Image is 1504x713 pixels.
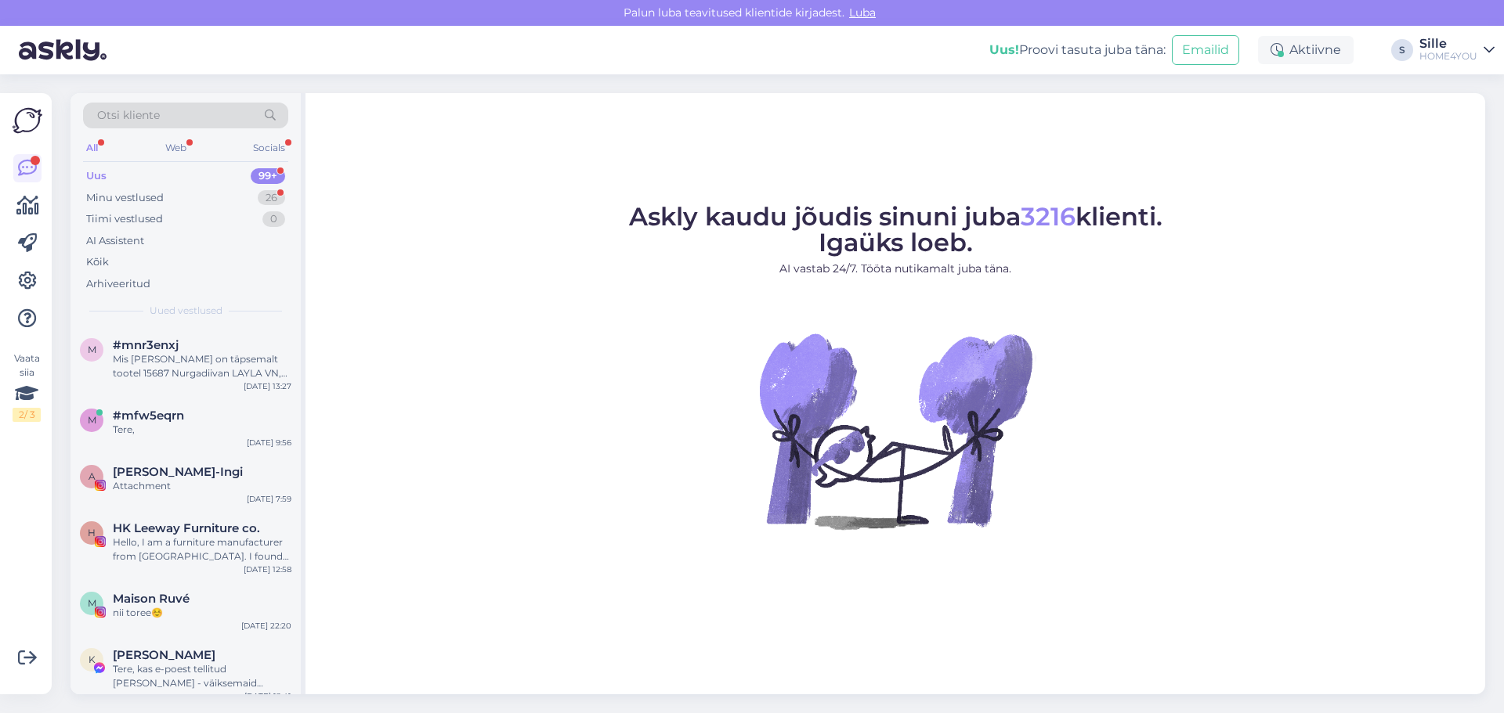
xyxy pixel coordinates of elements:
[244,690,291,702] div: [DATE] 12:41
[989,42,1019,57] b: Uus!
[244,564,291,575] div: [DATE] 12:58
[1258,36,1354,64] div: Aktiivne
[86,211,163,227] div: Tiimi vestlused
[1419,38,1495,63] a: SilleHOME4YOU
[262,211,285,227] div: 0
[1419,50,1477,63] div: HOME4YOU
[88,597,96,609] span: M
[88,414,96,426] span: m
[113,465,243,479] span: Annye Rooväli-Ingi
[247,437,291,448] div: [DATE] 9:56
[162,138,190,158] div: Web
[13,351,41,422] div: Vaata siia
[113,423,291,437] div: Tere,
[88,344,96,355] span: m
[1021,201,1076,232] span: 3216
[113,338,179,352] span: #mnr3enxj
[113,535,291,564] div: Hello, I am a furniture manufacturer from [GEOGRAPHIC_DATA]. I found your website on Google and s...
[629,201,1162,257] span: Askly kaudu jõudis sinuni juba klienti. Igaüks loeb.
[1419,38,1477,50] div: Sille
[247,493,291,505] div: [DATE] 7:59
[13,408,41,422] div: 2 / 3
[86,276,150,292] div: Arhiveeritud
[844,5,880,20] span: Luba
[97,107,160,124] span: Otsi kliente
[244,380,291,392] div: [DATE] 13:27
[113,521,260,535] span: HK Leeway Furniture co.
[88,527,96,538] span: H
[86,168,107,184] div: Uus
[251,168,285,184] div: 99+
[113,409,184,423] span: #mfw5eqrn
[89,470,96,482] span: A
[86,233,144,249] div: AI Assistent
[241,620,291,632] div: [DATE] 22:20
[113,648,215,662] span: Kristi Tagam
[258,190,285,206] div: 26
[86,254,109,270] div: Kõik
[113,606,291,620] div: nii toree☺️
[13,106,42,135] img: Askly Logo
[89,654,96,665] span: K
[113,479,291,493] div: Attachment
[989,41,1166,59] div: Proovi tasuta juba täna:
[83,138,101,158] div: All
[150,304,222,318] span: Uued vestlused
[250,138,288,158] div: Socials
[86,190,164,206] div: Minu vestlused
[113,592,190,606] span: Maison Ruvé
[113,352,291,380] div: Mis [PERSON_NAME] on täpsemalt tootel 15687 Nurgadiivan LAYLA VN, hallikasroosa?
[113,662,291,690] div: Tere, kas e-poest tellitud [PERSON_NAME] - väiksemaid esemeid, on võimalik tagastada ka [PERSON_N...
[1172,35,1239,65] button: Emailid
[629,261,1162,277] p: AI vastab 24/7. Tööta nutikamalt juba täna.
[1391,39,1413,61] div: S
[754,290,1036,571] img: No Chat active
